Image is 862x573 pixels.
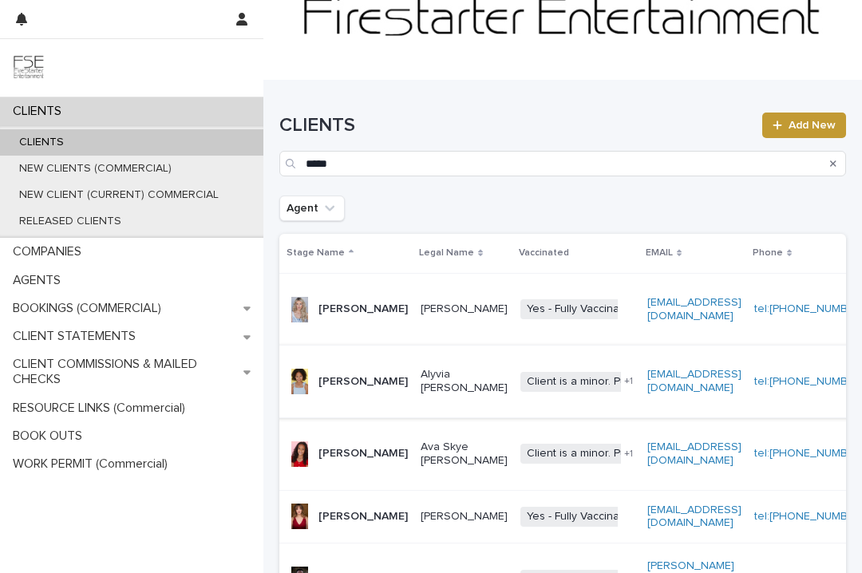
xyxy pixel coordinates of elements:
[6,401,198,416] p: RESOURCE LINKS (Commercial)
[421,302,508,316] p: [PERSON_NAME]
[6,104,74,119] p: CLIENTS
[6,244,94,259] p: COMPANIES
[6,136,77,149] p: CLIENTS
[520,507,643,527] span: Yes - Fully Vaccinated
[279,114,753,137] h1: CLIENTS
[6,188,231,202] p: NEW CLIENT (CURRENT) COMMERCIAL
[279,151,846,176] input: Search
[520,299,643,319] span: Yes - Fully Vaccinated
[6,273,73,288] p: AGENTS
[753,244,783,262] p: Phone
[421,368,508,395] p: Alyvia [PERSON_NAME]
[421,441,508,468] p: Ava Skye [PERSON_NAME]
[279,196,345,221] button: Agent
[13,52,45,84] img: 9JgRvJ3ETPGCJDhvPVA5
[421,510,508,524] p: [PERSON_NAME]
[519,244,569,262] p: Vaccinated
[419,244,474,262] p: Legal Name
[789,120,836,131] span: Add New
[762,113,846,138] a: Add New
[624,377,633,386] span: + 1
[647,441,741,466] a: [EMAIL_ADDRESS][DOMAIN_NAME]
[646,244,673,262] p: EMAIL
[318,302,408,316] p: [PERSON_NAME]
[647,369,741,393] a: [EMAIL_ADDRESS][DOMAIN_NAME]
[624,449,633,459] span: + 1
[6,301,174,316] p: BOOKINGS (COMMERCIAL)
[6,429,95,444] p: BOOK OUTS
[318,375,408,389] p: [PERSON_NAME]
[287,244,345,262] p: Stage Name
[6,215,134,228] p: RELEASED CLIENTS
[6,357,243,387] p: CLIENT COMMISSIONS & MAILED CHECKS
[647,297,741,322] a: [EMAIL_ADDRESS][DOMAIN_NAME]
[647,504,741,529] a: [EMAIL_ADDRESS][DOMAIN_NAME]
[6,456,180,472] p: WORK PERMIT (Commercial)
[318,510,408,524] p: [PERSON_NAME]
[318,447,408,460] p: [PERSON_NAME]
[6,329,148,344] p: CLIENT STATEMENTS
[6,162,184,176] p: NEW CLIENTS (COMMERCIAL)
